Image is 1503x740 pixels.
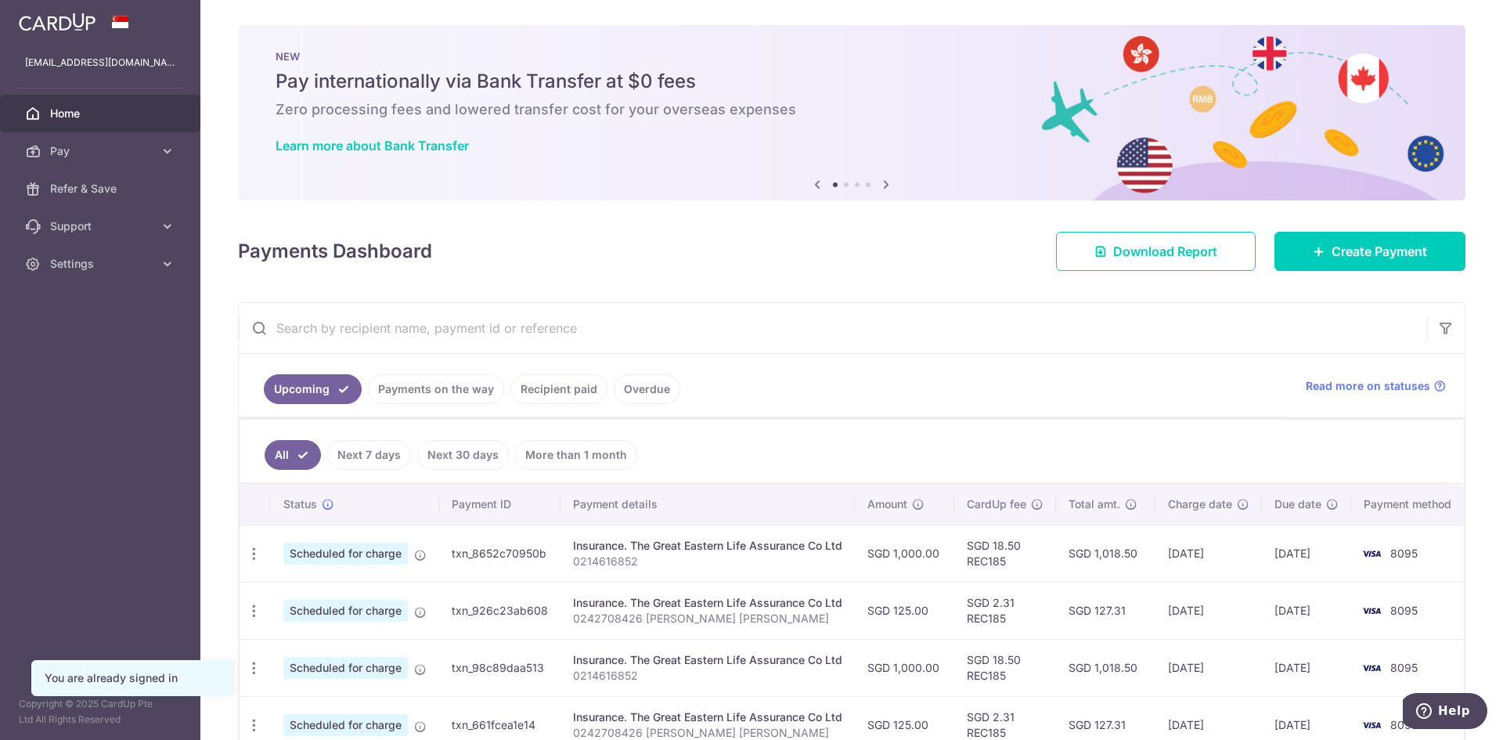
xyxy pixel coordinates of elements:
a: All [265,440,321,470]
img: Bank Card [1356,659,1387,677]
td: SGD 125.00 [855,582,954,639]
td: txn_8652c70950b [439,525,560,582]
a: Learn more about Bank Transfer [276,138,469,153]
div: Insurance. The Great Eastern Life Assurance Co Ltd [573,595,842,611]
img: Bank transfer banner [238,25,1465,200]
a: Download Report [1056,232,1256,271]
a: Payments on the way [368,374,504,404]
div: Insurance. The Great Eastern Life Assurance Co Ltd [573,709,842,725]
a: Recipient paid [510,374,607,404]
span: Read more on statuses [1306,378,1430,394]
p: [EMAIL_ADDRESS][DOMAIN_NAME] [25,55,175,70]
span: Charge date [1168,496,1232,512]
th: Payment method [1351,484,1470,525]
span: 8095 [1390,661,1418,674]
span: Home [50,106,153,121]
td: [DATE] [1262,582,1351,639]
a: More than 1 month [515,440,637,470]
a: Next 30 days [417,440,509,470]
span: Amount [867,496,907,512]
div: Insurance. The Great Eastern Life Assurance Co Ltd [573,538,842,554]
span: Support [50,218,153,234]
td: [DATE] [1262,525,1351,582]
span: Settings [50,256,153,272]
td: [DATE] [1155,582,1262,639]
span: CardUp fee [967,496,1026,512]
h4: Payments Dashboard [238,237,432,265]
h6: Zero processing fees and lowered transfer cost for your overseas expenses [276,100,1428,119]
td: [DATE] [1155,525,1262,582]
td: [DATE] [1262,639,1351,696]
a: Overdue [614,374,680,404]
span: 8095 [1390,718,1418,731]
th: Payment details [560,484,855,525]
img: Bank Card [1356,544,1387,563]
span: Create Payment [1332,242,1427,261]
td: SGD 127.31 [1056,582,1155,639]
span: Total amt. [1069,496,1120,512]
span: Status [283,496,317,512]
span: Scheduled for charge [283,714,408,736]
td: SGD 1,018.50 [1056,525,1155,582]
p: 0242708426 [PERSON_NAME] [PERSON_NAME] [573,611,842,626]
img: CardUp [19,13,96,31]
span: Download Report [1113,242,1217,261]
th: Payment ID [439,484,560,525]
p: 0214616852 [573,668,842,684]
div: You are already signed in [45,670,218,686]
td: SGD 18.50 REC185 [954,525,1056,582]
img: Bank Card [1356,601,1387,620]
h5: Pay internationally via Bank Transfer at $0 fees [276,69,1428,94]
img: Bank Card [1356,716,1387,735]
td: SGD 1,000.00 [855,525,954,582]
span: 8095 [1390,604,1418,617]
a: Read more on statuses [1306,378,1446,394]
p: 0214616852 [573,554,842,569]
iframe: Opens a widget where you can find more information [1403,693,1487,732]
td: SGD 1,000.00 [855,639,954,696]
span: 8095 [1390,547,1418,560]
a: Next 7 days [327,440,411,470]
a: Create Payment [1274,232,1465,271]
p: NEW [276,50,1428,63]
span: Scheduled for charge [283,657,408,679]
span: Due date [1274,496,1321,512]
td: txn_98c89daa513 [439,639,560,696]
td: SGD 1,018.50 [1056,639,1155,696]
a: Upcoming [264,374,362,404]
span: Scheduled for charge [283,543,408,565]
td: SGD 2.31 REC185 [954,582,1056,639]
input: Search by recipient name, payment id or reference [239,303,1427,353]
span: Refer & Save [50,181,153,197]
span: Pay [50,143,153,159]
td: txn_926c23ab608 [439,582,560,639]
span: Scheduled for charge [283,600,408,622]
div: Insurance. The Great Eastern Life Assurance Co Ltd [573,652,842,668]
td: [DATE] [1155,639,1262,696]
td: SGD 18.50 REC185 [954,639,1056,696]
